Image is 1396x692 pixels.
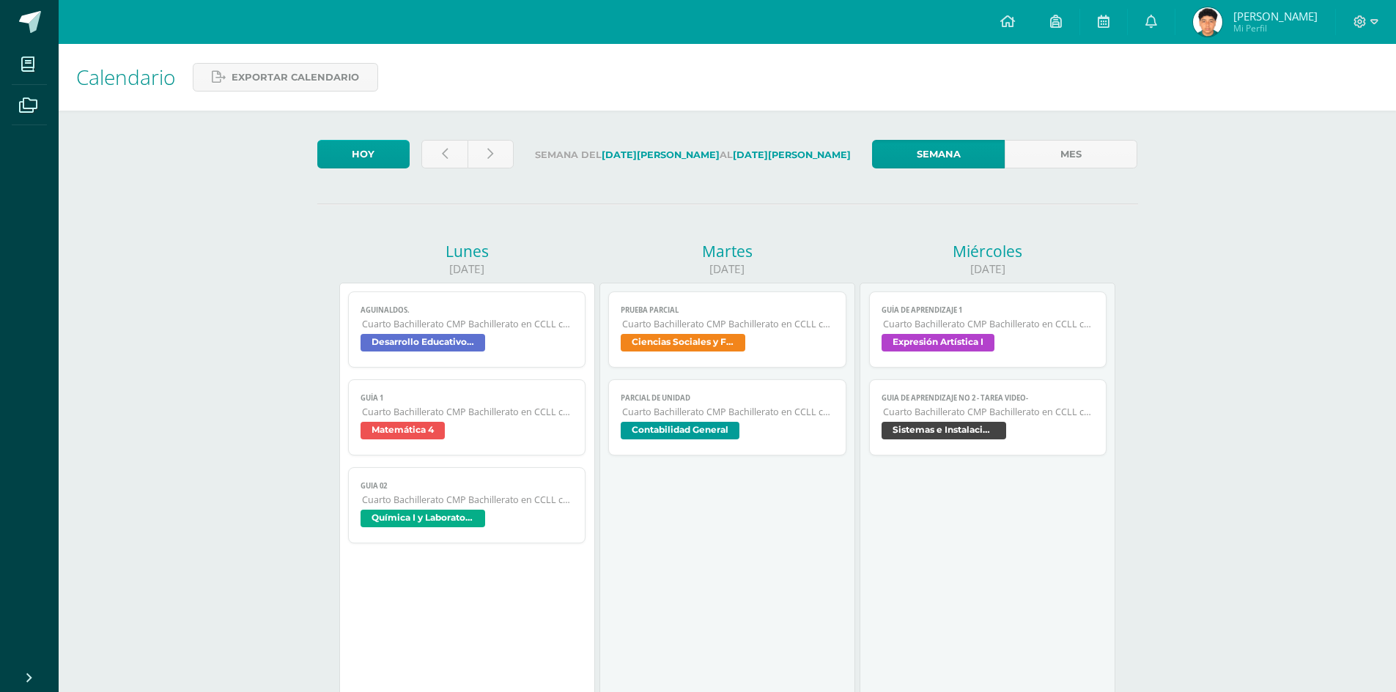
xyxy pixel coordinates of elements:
span: Cuarto Bachillerato CMP Bachillerato en CCLL con Orientación en Computación [362,318,574,330]
div: Lunes [339,241,595,261]
span: Química I y Laboratorio [361,510,485,527]
span: PARCIAL DE UNIDAD [621,393,834,403]
div: [DATE] [339,261,595,277]
span: Cuarto Bachillerato CMP Bachillerato en CCLL con Orientación en Computación [362,406,574,418]
a: Semana [872,140,1005,168]
a: PARCIAL DE UNIDADCuarto Bachillerato CMP Bachillerato en CCLL con Orientación en ComputaciónConta... [608,379,846,455]
span: GUÍA DE APRENDIZAJE 1 [882,305,1095,315]
span: Calendario [76,63,175,91]
a: Prueba ParcialCuarto Bachillerato CMP Bachillerato en CCLL con Orientación en ComputaciónCiencias... [608,291,846,368]
span: Expresión Artística I [882,334,994,351]
a: Aguinaldos.Cuarto Bachillerato CMP Bachillerato en CCLL con Orientación en ComputaciónDesarrollo ... [348,291,586,368]
img: e9d91ea00b48b57708557aa0828f96c6.png [1193,7,1222,37]
span: Cuarto Bachillerato CMP Bachillerato en CCLL con Orientación en Computación [622,406,834,418]
a: Mes [1005,140,1137,168]
span: Cuarto Bachillerato CMP Bachillerato en CCLL con Orientación en Computación [362,494,574,506]
span: Matemática 4 [361,422,445,439]
div: [DATE] [860,261,1115,277]
span: Contabilidad General [621,422,739,439]
span: Prueba Parcial [621,305,834,315]
div: [DATE] [599,261,855,277]
a: Exportar calendario [193,63,378,92]
span: Sistemas e Instalación de Software (Desarrollo de Software) [882,422,1006,439]
a: GUÍA DE APRENDIZAJE 1Cuarto Bachillerato CMP Bachillerato en CCLL con Orientación en ComputaciónE... [869,291,1107,368]
strong: [DATE][PERSON_NAME] [602,149,720,160]
span: Aguinaldos. [361,305,574,315]
a: Guia 02Cuarto Bachillerato CMP Bachillerato en CCLL con Orientación en ComputaciónQuímica I y Lab... [348,467,586,543]
span: Cuarto Bachillerato CMP Bachillerato en CCLL con Orientación en Computación [883,318,1095,330]
a: GUIA DE APRENDIZAJE NO 2 - TAREA VIDEO-Cuarto Bachillerato CMP Bachillerato en CCLL con Orientaci... [869,379,1107,455]
div: Miércoles [860,241,1115,261]
span: Ciencias Sociales y Formación Ciudadana 4 [621,334,745,351]
span: GUIA DE APRENDIZAJE NO 2 - TAREA VIDEO- [882,393,1095,403]
span: Cuarto Bachillerato CMP Bachillerato en CCLL con Orientación en Computación [883,406,1095,418]
strong: [DATE][PERSON_NAME] [733,149,851,160]
span: Guía 1 [361,393,574,403]
span: Desarrollo Educativo y Proyecto de Vida [361,334,485,351]
label: Semana del al [525,140,860,170]
a: Guía 1Cuarto Bachillerato CMP Bachillerato en CCLL con Orientación en ComputaciónMatemática 4 [348,379,586,455]
span: Guia 02 [361,481,574,491]
a: Hoy [317,140,410,168]
div: Martes [599,241,855,261]
span: Mi Perfil [1233,22,1318,34]
span: Cuarto Bachillerato CMP Bachillerato en CCLL con Orientación en Computación [622,318,834,330]
span: [PERSON_NAME] [1233,9,1318,23]
span: Exportar calendario [232,64,359,91]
